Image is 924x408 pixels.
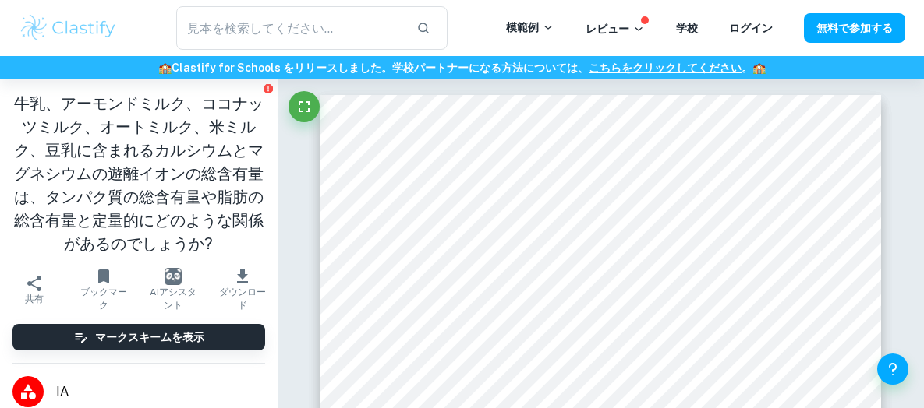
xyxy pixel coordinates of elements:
[95,331,204,343] font: マークスキームを表示
[69,268,139,311] button: ブックマーク
[506,21,539,33] font: 模範例
[816,23,893,35] font: 無料で参加する
[219,287,266,311] font: ダウンロード
[804,13,905,42] button: 無料で参加する
[742,62,766,74] font: 。🏫
[150,287,196,311] font: AIアシスタント
[289,91,320,122] button: 全画面表示
[729,22,773,34] a: ログイン
[139,268,208,311] button: AIアシスタント
[176,6,405,50] input: 見本を検索してください...
[392,62,589,74] font: 学校パートナーになる方法については、
[586,23,629,35] font: レビュー
[19,12,118,44] img: クラスティファイのロゴ
[14,94,264,253] font: 牛乳、アーモンドミルク、ココナッツミルク、オートミルク、米ミルク、豆乳に含まれるカルシウムとマグネシウムの遊離イオンの総含有量は、タンパク質の総含有量や脂肪の総含有量と定量的にどのような関係があ...
[172,62,392,74] font: Clastify for Schools をリリースしました。
[25,294,44,304] font: 共有
[208,268,278,311] button: ダウンロード
[263,83,274,94] button: 問題を報告
[80,287,127,311] font: ブックマーク
[589,62,742,74] a: こちらをクリックしてください
[12,324,265,350] button: マークスキームを表示
[877,353,908,385] button: ヘルプとフィードバック
[676,22,698,34] a: 学校
[165,268,182,285] img: AIアシスタント
[158,62,172,74] font: 🏫
[56,384,69,399] font: IA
